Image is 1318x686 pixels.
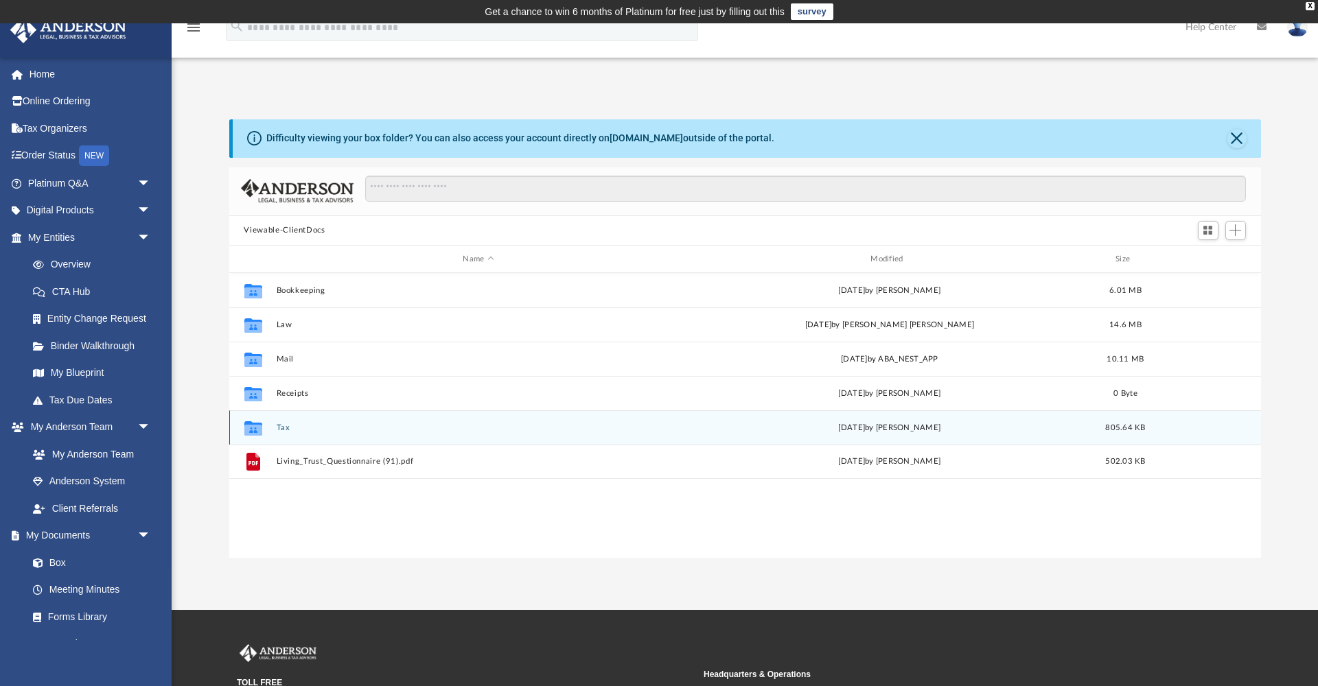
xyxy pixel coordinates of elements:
span: 10.11 MB [1107,355,1144,363]
span: 502.03 KB [1105,458,1145,466]
input: Search files and folders [365,176,1245,202]
i: menu [185,19,202,36]
a: menu [185,26,202,36]
a: My Entitiesarrow_drop_down [10,224,172,251]
small: Headquarters & Operations [704,668,1161,681]
div: grid [229,273,1261,557]
a: My Blueprint [19,359,165,387]
a: My Anderson Teamarrow_drop_down [10,414,165,441]
span: 14.6 MB [1109,321,1142,329]
button: Viewable-ClientDocs [244,224,325,237]
button: Receipts [276,389,681,398]
button: Law [276,320,681,329]
a: Home [10,60,172,88]
span: arrow_drop_down [137,169,165,198]
a: My Documentsarrow_drop_down [10,522,165,549]
div: Size [1098,253,1153,265]
button: Close [1227,129,1247,148]
div: Modified [686,253,1091,265]
button: Mail [276,355,681,364]
div: id [1159,253,1255,265]
span: 0 Byte [1113,390,1137,397]
a: survey [791,3,833,20]
a: Order StatusNEW [10,142,172,170]
a: My Anderson Team [19,440,158,468]
a: Meeting Minutes [19,576,165,604]
div: close [1306,2,1315,10]
a: Online Ordering [10,88,172,115]
span: arrow_drop_down [137,224,165,252]
button: Bookkeeping [276,286,681,295]
div: [DATE] by [PERSON_NAME] [PERSON_NAME] [687,319,1092,331]
button: Living_Trust_Questionnaire (91).pdf [276,458,681,466]
div: Difficulty viewing your box folder? You can also access your account directly on outside of the p... [266,131,774,145]
a: Tax Organizers [10,115,172,142]
div: NEW [79,145,109,166]
a: Notarize [19,630,165,658]
img: Anderson Advisors Platinum Portal [237,644,319,662]
a: CTA Hub [19,278,172,305]
div: [DATE] by [PERSON_NAME] [687,456,1092,469]
div: [DATE] by [PERSON_NAME] [687,285,1092,297]
i: search [229,19,244,34]
a: Binder Walkthrough [19,332,172,359]
img: User Pic [1287,17,1308,37]
a: Tax Due Dates [19,386,172,414]
div: id [235,253,269,265]
a: Anderson System [19,468,165,495]
a: Overview [19,251,172,279]
button: Add [1225,221,1246,240]
div: Name [275,253,680,265]
a: [DOMAIN_NAME] [610,132,683,143]
span: arrow_drop_down [137,197,165,225]
span: 6.01 MB [1109,287,1142,294]
a: Entity Change Request [19,305,172,333]
span: arrow_drop_down [137,414,165,442]
button: Switch to Grid View [1198,221,1218,240]
div: [DATE] by [PERSON_NAME] [687,388,1092,400]
a: Client Referrals [19,495,165,522]
button: Tax [276,423,681,432]
div: Get a chance to win 6 months of Platinum for free just by filling out this [485,3,785,20]
span: arrow_drop_down [137,522,165,550]
div: [DATE] by ABA_NEST_APP [687,353,1092,366]
img: Anderson Advisors Platinum Portal [6,16,130,43]
a: Digital Productsarrow_drop_down [10,197,172,224]
span: 805.64 KB [1105,424,1145,431]
div: [DATE] by [PERSON_NAME] [687,422,1092,434]
a: Box [19,549,158,576]
a: Forms Library [19,603,158,630]
a: Platinum Q&Aarrow_drop_down [10,169,172,197]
